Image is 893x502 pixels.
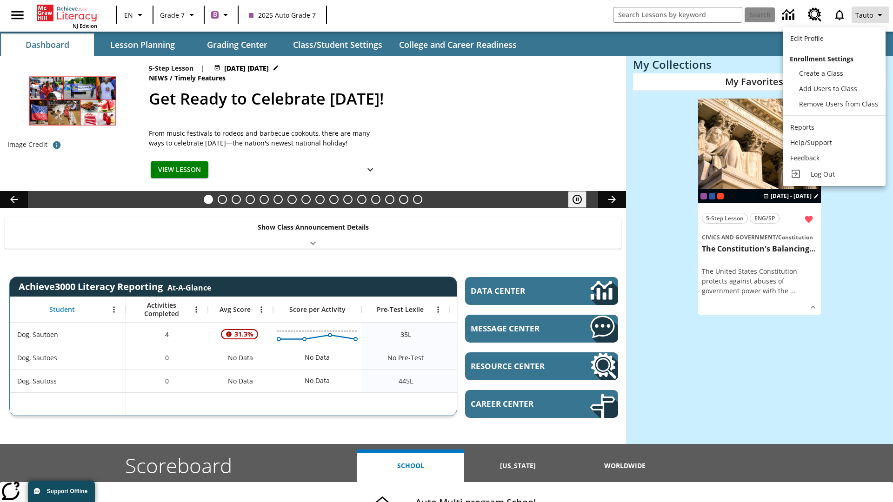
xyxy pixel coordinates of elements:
[799,99,878,108] span: Remove Users from Class
[811,170,835,178] span: Log Out
[799,69,843,78] span: Create a Class
[790,54,853,63] span: Enrollment Settings
[790,34,824,43] span: Edit Profile
[790,123,814,132] span: Reports
[790,138,832,147] span: Help/Support
[7,7,315,18] body: Maximum 600 characters Press Escape to exit toolbar Press Alt + F10 to reach toolbar
[799,84,857,93] span: Add Users to Class
[790,153,820,162] span: Feedback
